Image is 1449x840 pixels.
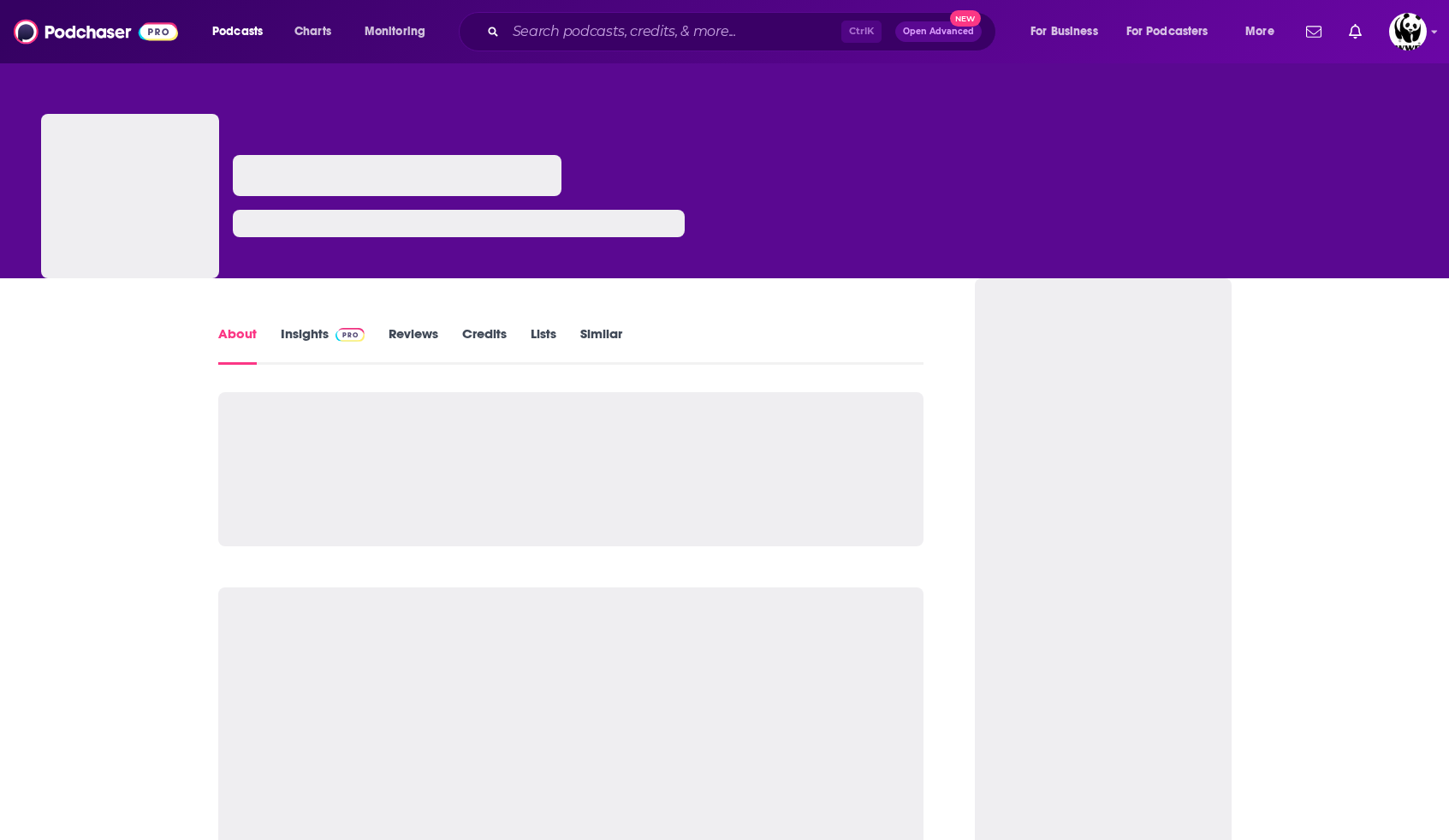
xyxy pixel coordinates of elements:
a: Show notifications dropdown [1299,17,1328,46]
button: open menu [1018,18,1119,45]
span: Logged in as MXA_Team [1389,13,1427,51]
span: Ctrl K [841,21,882,43]
span: For Podcasters [1126,20,1208,44]
button: open menu [200,18,285,45]
span: New [950,10,981,27]
a: Similar [580,325,622,365]
a: InsightsPodchaser Pro [281,325,365,365]
input: Search podcasts, credits, & more... [506,18,841,45]
span: Charts [294,20,331,44]
a: Reviews [389,325,438,365]
img: Podchaser Pro [336,328,365,342]
button: open menu [353,18,448,45]
img: User Profile [1389,13,1427,51]
button: open menu [1115,18,1233,45]
a: Charts [283,18,341,45]
span: Open Advanced [903,27,974,36]
button: Show profile menu [1389,13,1427,51]
div: Search podcasts, credits, & more... [475,12,1013,51]
a: About [218,325,257,365]
span: Podcasts [212,20,263,44]
span: For Business [1030,20,1098,44]
img: Podchaser - Follow, Share and Rate Podcasts [14,15,178,48]
button: Open AdvancedNew [895,21,982,42]
span: More [1245,20,1274,44]
a: Show notifications dropdown [1342,17,1369,46]
a: Credits [462,325,507,365]
button: open menu [1233,18,1296,45]
span: Monitoring [365,20,425,44]
a: Lists [531,325,556,365]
